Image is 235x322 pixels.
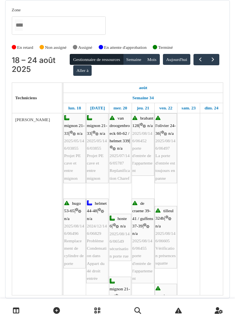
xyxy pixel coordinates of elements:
span: n/a [147,123,153,128]
div: | [64,114,85,182]
span: 2025/08/146/06549 [110,231,130,243]
div: | [110,114,130,182]
span: n/a [117,146,123,150]
span: 2025/08/146/06605 [155,231,175,243]
div: | [87,114,108,182]
span: Remplacement de cylindre de porte [64,238,84,266]
span: n/a [123,294,128,299]
button: Semaine [123,54,145,65]
label: Zone [12,7,21,13]
div: | [155,207,176,267]
span: mignon 21-33 [87,123,107,135]
span: n/a [120,224,126,228]
label: En retard [17,44,33,51]
label: Non assigné [45,44,67,51]
span: 2025/08/146/06496 [64,224,84,236]
span: sécurisation porte rue [110,246,128,258]
h2: 18 – 24 août 2025 [12,56,70,74]
span: Techniciens [15,95,37,100]
span: hoste 6 [110,216,127,228]
span: n/a [77,131,83,136]
a: 18 août 2025 [137,83,149,93]
div: | [110,215,130,260]
span: 2025/08/146/06497 [155,138,175,150]
span: helmet 44-48 [87,201,107,213]
div: | [155,114,176,182]
span: n/a [87,216,92,221]
span: 2025/08/146/06455 [132,238,152,250]
span: Vérification présences squatte [155,246,176,265]
button: Gestionnaire de ressources [70,54,123,65]
span: n/a [168,131,174,136]
span: l'olivier 24-36 [155,123,176,135]
a: 21 août 2025 [135,103,151,113]
span: n/a [132,231,138,236]
span: 2024/12/146/06829 [87,224,107,236]
span: n/a [100,131,105,136]
button: Mois [144,54,160,65]
button: Aujourd'hui [163,54,190,65]
div: | [132,200,154,282]
label: Terminé [158,44,173,51]
div: | [132,114,154,175]
span: tilleul 324b [155,208,174,220]
a: 23 août 2025 [180,103,198,113]
span: Replanification Charef [110,168,130,180]
span: porte d'entrée de l'appartement [132,146,153,173]
span: 2025/07/146/05787 [110,153,130,165]
a: Semaine 34 [130,93,155,103]
span: mignon 21-33 [64,123,85,135]
span: Problème Condensation dans Appart du 4è droit entrée [87,238,107,281]
button: Précédent [193,54,206,65]
div: | [87,200,108,282]
button: Aller à [73,65,92,76]
span: porte d'entrée de l'appartement [132,253,153,281]
label: En attente d'approbation [104,44,146,51]
span: 2025/05/146/03855 [64,138,84,150]
span: van droogenbroeck 60-62 / helmet 339 [110,116,130,143]
span: n/a [155,224,161,228]
button: Suivant [206,54,219,65]
label: Assigné [78,44,92,51]
span: La porte d'entrée est toujours en panne [155,153,175,181]
div: | [64,200,85,267]
a: 24 août 2025 [202,103,220,113]
span: Projet PE cave et entre mignon [87,153,104,181]
span: n/a [64,216,70,221]
span: brabant 128 [132,116,154,128]
a: 20 août 2025 [112,103,129,113]
a: 18 août 2025 [66,103,83,113]
a: 19 août 2025 [88,103,107,113]
span: 2025/05/146/03855 [87,138,107,150]
span: [PERSON_NAME] [15,117,50,122]
span: de craene 39-41 / guffens 37-39 [132,201,153,228]
span: 2025/08/146/06452 [132,131,152,143]
span: Projet PE cave et entre mignon [64,153,81,181]
span: mignon 21-33 [110,286,130,299]
input: Tous [15,20,23,31]
a: 22 août 2025 [157,103,175,113]
span: hugo 53-65 [64,201,81,213]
